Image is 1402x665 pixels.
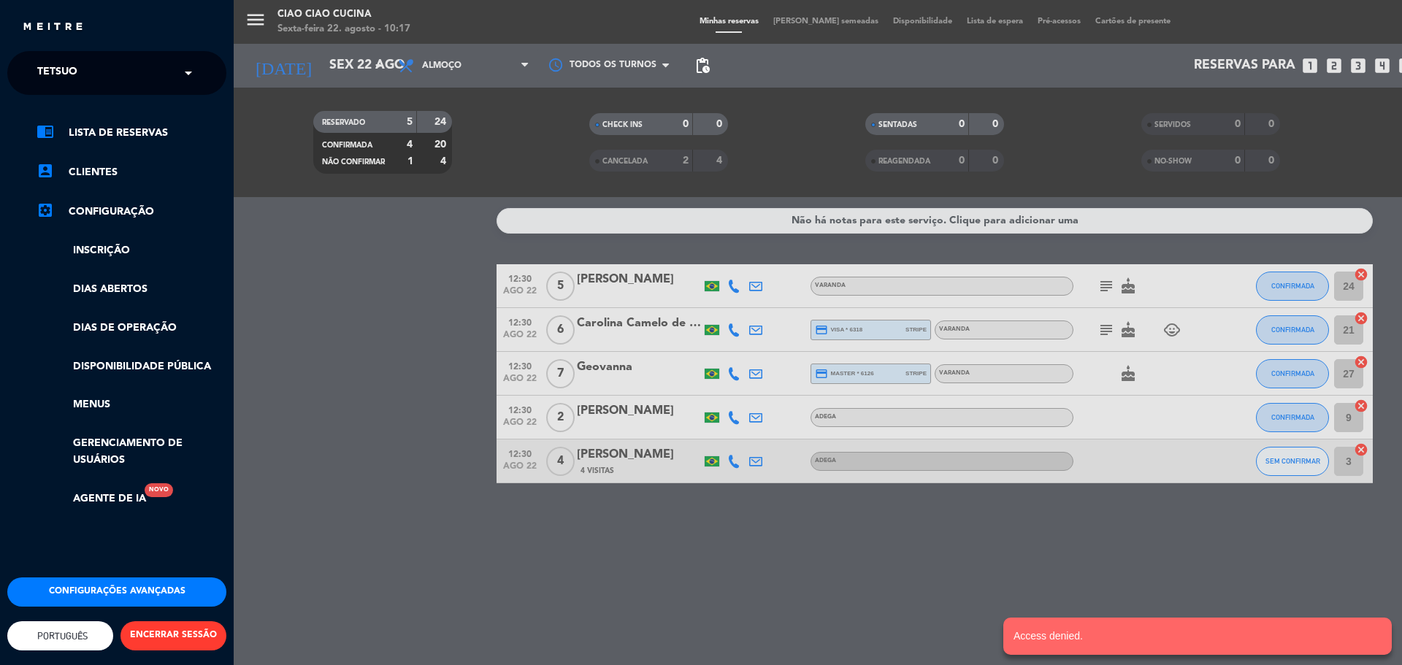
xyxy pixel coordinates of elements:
a: Agente de IANovo [37,491,146,507]
a: Configuração [37,203,226,220]
span: pending_actions [694,57,711,74]
span: Português [34,631,88,642]
a: account_boxClientes [37,164,226,181]
div: Novo [145,483,173,497]
span: Tetsuo [37,58,77,88]
i: account_box [37,162,54,180]
a: Disponibilidade pública [37,358,226,375]
a: chrome_reader_modeLista de Reservas [37,124,226,142]
a: Gerenciamento de usuários [37,435,226,469]
a: Dias abertos [37,281,226,298]
a: Dias de Operação [37,320,226,337]
a: Inscrição [37,242,226,259]
button: ENCERRAR SESSÃO [120,621,226,650]
a: Menus [37,396,226,413]
button: Configurações avançadas [7,577,226,607]
i: chrome_reader_mode [37,123,54,140]
notyf-toast: Access denied. [1003,618,1392,655]
i: settings_applications [37,201,54,219]
img: MEITRE [22,22,84,33]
